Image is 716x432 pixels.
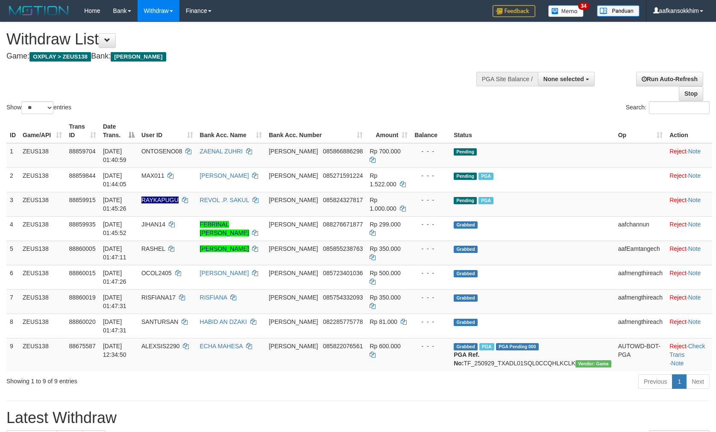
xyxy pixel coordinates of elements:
span: [DATE] 01:44:05 [103,172,126,188]
span: Marked by aafkaynarin [478,197,493,204]
a: Note [688,172,701,179]
td: · [666,216,712,241]
div: Showing 1 to 9 of 9 entries [6,373,292,385]
a: Note [688,197,701,203]
div: - - - [414,293,447,302]
div: - - - [414,196,447,204]
span: Copy 082285775778 to clipboard [323,318,363,325]
span: Rp 1.522.000 [370,172,396,188]
span: [DATE] 01:45:26 [103,197,126,212]
td: aafchannun [615,216,666,241]
span: Copy 085824327817 to clipboard [323,197,363,203]
span: OCOL2405 [141,270,172,276]
span: Rp 350.000 [370,245,400,252]
a: Reject [669,172,687,179]
td: aafmengthireach [615,289,666,314]
span: [DATE] 01:47:31 [103,318,126,334]
input: Search: [649,101,710,114]
th: Game/API: activate to sort column ascending [19,119,65,143]
span: [PERSON_NAME] [269,318,318,325]
a: Check Trans [669,343,705,358]
span: 88860005 [69,245,95,252]
b: PGA Ref. No: [454,351,479,367]
span: OXPLAY > ZEUS138 [29,52,91,62]
td: · [666,289,712,314]
span: 88675587 [69,343,95,350]
a: Note [688,294,701,301]
span: RISFIANA17 [141,294,176,301]
a: [PERSON_NAME] [200,172,249,179]
h1: Latest Withdraw [6,409,710,426]
span: [PERSON_NAME] [269,197,318,203]
span: PGA Pending [496,343,539,350]
th: Bank Acc. Number: activate to sort column ascending [265,119,366,143]
span: Rp 299.000 [370,221,400,228]
td: ZEUS138 [19,143,65,168]
th: User ID: activate to sort column ascending [138,119,197,143]
td: aafmengthireach [615,265,666,289]
span: [PERSON_NAME] [111,52,166,62]
span: SANTURSAN [141,318,178,325]
span: 88859915 [69,197,95,203]
a: Reject [669,197,687,203]
td: ZEUS138 [19,168,65,192]
span: [DATE] 12:34:50 [103,343,126,358]
div: - - - [414,147,447,156]
span: Copy 085855238763 to clipboard [323,245,363,252]
label: Search: [626,101,710,114]
td: · · [666,338,712,371]
td: · [666,265,712,289]
button: None selected [538,72,595,86]
span: Grabbed [454,319,478,326]
span: Pending [454,197,477,204]
span: Rp 700.000 [370,148,400,155]
span: Grabbed [454,270,478,277]
span: Copy 085754332093 to clipboard [323,294,363,301]
a: FEBRINAL [PERSON_NAME] [200,221,249,236]
span: 88860015 [69,270,95,276]
td: 1 [6,143,19,168]
th: Balance [411,119,450,143]
a: Reject [669,318,687,325]
label: Show entries [6,101,71,114]
td: ZEUS138 [19,338,65,371]
a: Reject [669,245,687,252]
span: Grabbed [454,294,478,302]
td: ZEUS138 [19,265,65,289]
span: [PERSON_NAME] [269,343,318,350]
span: Marked by aafkaynarin [478,173,493,180]
span: Copy 085271591224 to clipboard [323,172,363,179]
span: Copy 088276671877 to clipboard [323,221,363,228]
span: Pending [454,148,477,156]
div: - - - [414,220,447,229]
a: Note [688,318,701,325]
td: 7 [6,289,19,314]
a: Next [686,374,710,389]
a: Run Auto-Refresh [636,72,703,86]
a: HABID AN DZAKI [200,318,247,325]
a: RISFIANA [200,294,227,301]
td: ZEUS138 [19,314,65,338]
div: - - - [414,269,447,277]
h1: Withdraw List [6,31,469,48]
span: [PERSON_NAME] [269,294,318,301]
th: Status [450,119,615,143]
td: · [666,192,712,216]
td: aafEamtangech [615,241,666,265]
td: 9 [6,338,19,371]
span: [PERSON_NAME] [269,270,318,276]
span: Grabbed [454,343,478,350]
td: · [666,168,712,192]
th: Op: activate to sort column ascending [615,119,666,143]
span: [PERSON_NAME] [269,172,318,179]
span: [PERSON_NAME] [269,148,318,155]
td: 5 [6,241,19,265]
td: AUTOWD-BOT-PGA [615,338,666,371]
span: Rp 1.000.000 [370,197,396,212]
span: ALEXSIS2290 [141,343,180,350]
span: Vendor URL: https://trx31.1velocity.biz [575,360,611,367]
span: [PERSON_NAME] [269,245,318,252]
td: TF_250929_TXADL01SQL0CCQHLKCLK [450,338,615,371]
td: ZEUS138 [19,192,65,216]
span: [DATE] 01:47:26 [103,270,126,285]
